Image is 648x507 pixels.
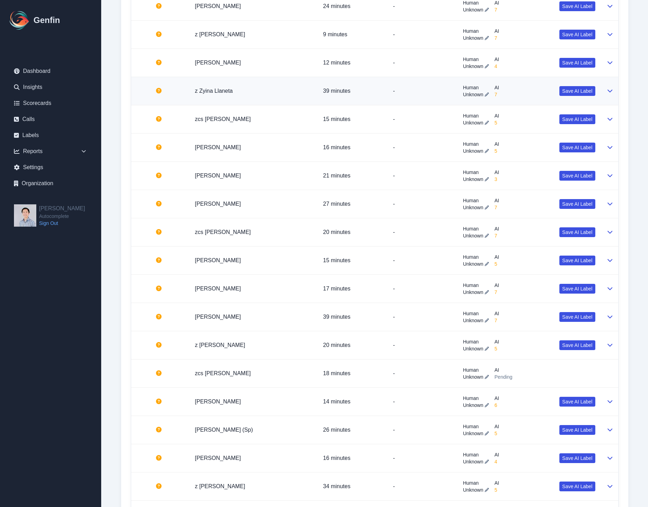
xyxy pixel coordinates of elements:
span: Unknown [463,260,483,267]
a: Scorecards [8,96,93,110]
p: 17 minutes [323,285,382,293]
button: Save AI Label [559,425,595,435]
button: Save AI Label [559,143,595,152]
span: Unknown [463,204,483,211]
p: 16 minutes [323,143,382,152]
p: - [393,172,452,180]
p: 12 minutes [323,59,382,67]
a: [PERSON_NAME] [195,257,241,263]
img: Logo [8,9,31,31]
span: Unknown [463,147,483,154]
button: Save AI Label [559,86,595,96]
a: [PERSON_NAME] [195,286,241,292]
span: Save AI Label [562,116,592,123]
a: zcs [PERSON_NAME] [195,229,251,235]
a: Organization [8,176,93,190]
p: - [393,2,452,10]
span: AI [494,395,499,402]
span: AI [494,225,499,232]
span: Unknown [463,317,483,324]
span: 7 [494,289,499,296]
span: Save AI Label [562,257,592,264]
h2: [PERSON_NAME] [39,204,85,213]
a: z [PERSON_NAME] [195,483,245,489]
span: AI [494,56,499,63]
span: Save AI Label [562,455,592,462]
p: 39 minutes [323,87,382,95]
span: Unknown [463,119,483,126]
span: 5 [494,260,499,267]
span: Save AI Label [562,200,592,207]
a: zcs [PERSON_NAME] [195,116,251,122]
span: Save AI Label [562,229,592,236]
a: [PERSON_NAME] [195,455,241,461]
span: Unknown [463,458,483,465]
span: AI [494,282,499,289]
span: 4 [494,63,499,70]
a: Labels [8,128,93,142]
span: Unknown [463,373,483,380]
p: - [393,369,452,378]
span: Human [463,395,489,402]
p: - [393,482,452,491]
a: Insights [8,80,93,94]
p: 18 minutes [323,369,382,378]
span: AI [494,310,499,317]
a: Settings [8,160,93,174]
span: 5 [494,119,499,126]
p: - [393,398,452,406]
span: Unknown [463,289,483,296]
span: Unknown [463,176,483,183]
button: Save AI Label [559,453,595,463]
span: AI [494,423,499,430]
span: Human [463,169,489,176]
span: Save AI Label [562,483,592,490]
span: Save AI Label [562,342,592,349]
span: Autocomplete [39,213,85,220]
button: Save AI Label [559,199,595,209]
span: Human [463,366,489,373]
p: 14 minutes [323,398,382,406]
span: AI [494,366,512,373]
button: Save AI Label [559,1,595,11]
p: 20 minutes [323,228,382,236]
span: Save AI Label [562,426,592,433]
span: Human [463,282,489,289]
h1: Genfin [33,15,60,26]
a: [PERSON_NAME] (Sp) [195,427,253,433]
span: AI [494,169,499,176]
p: - [393,313,452,321]
span: AI [494,141,499,147]
span: Human [463,197,489,204]
a: zcs [PERSON_NAME] [195,370,251,376]
span: 4 [494,458,499,465]
a: Dashboard [8,64,93,78]
p: - [393,454,452,462]
p: 21 minutes [323,172,382,180]
p: 39 minutes [323,313,382,321]
p: - [393,87,452,95]
span: Unknown [463,486,483,493]
img: Jeffrey Pang [14,204,36,227]
span: 7 [494,91,499,98]
span: Unknown [463,402,483,409]
span: Human [463,56,489,63]
div: Reports [8,144,93,158]
span: 7 [494,317,499,324]
span: Human [463,310,489,317]
p: - [393,143,452,152]
span: Human [463,338,489,345]
a: z Zyina Llaneta [195,88,233,94]
p: - [393,228,452,236]
p: - [393,30,452,39]
span: 5 [494,430,499,437]
p: - [393,115,452,123]
span: Unknown [463,430,483,437]
p: 34 minutes [323,482,382,491]
a: Calls [8,112,93,126]
span: AI [494,479,499,486]
span: 5 [494,147,499,154]
a: [PERSON_NAME] [195,399,241,404]
span: Unknown [463,6,483,13]
p: 20 minutes [323,341,382,349]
